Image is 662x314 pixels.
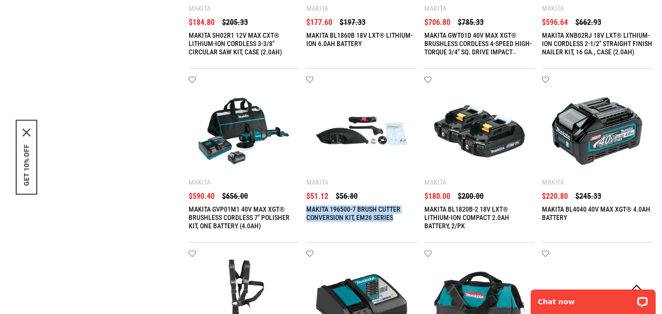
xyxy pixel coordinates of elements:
[23,128,30,136] button: Close
[189,4,211,12] div: Makita
[575,19,601,26] span: $662.93
[23,128,30,136] svg: close icon
[434,86,525,176] img: MAKITA BL1820B-2 18V LXT® LITHIUM-ION COMPACT 2.0AH BATTERY, 2/PK
[306,31,413,48] a: MAKITA BL1860B 18V LXT® LITHIUM-ION 6.0AH BATTERY
[424,19,450,26] span: $706.80
[336,193,358,200] span: $56.80
[552,86,642,176] img: MAKITA BL4040 40V MAX XGT® 4.0AH BATTERY
[424,178,446,186] div: Makita
[222,193,248,200] span: $656.00
[189,193,215,200] span: $590.40
[306,193,328,200] span: $51.12
[316,86,407,176] img: MAKITA 196500-7 BRUSH CUTTER CONVERSION KIT, EM26 SERIES
[198,86,289,176] img: MAKITA GVP01M1 40V MAX XGT® BRUSHLESS CORDLESS 7
[458,19,484,26] span: $785.33
[23,144,30,186] button: GET 10% OFF
[424,31,535,81] a: MAKITA GWT01D 40V MAX XGT® BRUSHLESS CORDLESS 4-SPEED HIGH-TORQUE 3/4" SQ. DRIVE IMPACT WRENCH KI...
[189,31,282,56] a: MAKITA SH02R1 12V MAX CXT® LITHIUM-ION CORDLESS 3-3/8" CIRCULAR SAW KIT, CASE (2.0AH)
[424,193,450,200] span: $180.00
[306,178,328,186] div: Makita
[542,31,652,56] a: MAKITA XNB02RJ 18V LXT® LITHIUM-ION CORDLESS 2-1/2" STRAIGHT FINISH NAILER KIT, 16 GA., CASE (2.0AH)
[542,205,650,221] a: MAKITA BL4040 40V MAX XGT® 4.0AH BATTERY
[306,19,332,26] span: $177.60
[189,178,211,186] div: Makita
[340,19,366,26] span: $197.33
[542,178,564,186] div: Makita
[542,4,564,12] div: Makita
[458,193,484,200] span: $200.00
[524,283,662,314] iframe: LiveChat chat widget
[424,4,446,12] div: Makita
[575,193,601,200] span: $245.33
[189,19,215,26] span: $184.80
[189,205,290,230] a: MAKITA GVP01M1 40V MAX XGT® BRUSHLESS CORDLESS 7" POLISHER KIT, ONE BATTERY (4.0AH)
[424,205,509,230] a: MAKITA BL1820B-2 18V LXT® LITHIUM-ION COMPACT 2.0AH BATTERY, 2/PK
[306,4,328,12] div: Makita
[542,19,568,26] span: $596.64
[542,193,568,200] span: $220.80
[306,205,400,221] a: MAKITA 196500-7 BRUSH CUTTER CONVERSION KIT, EM26 SERIES
[222,19,248,26] span: $205.33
